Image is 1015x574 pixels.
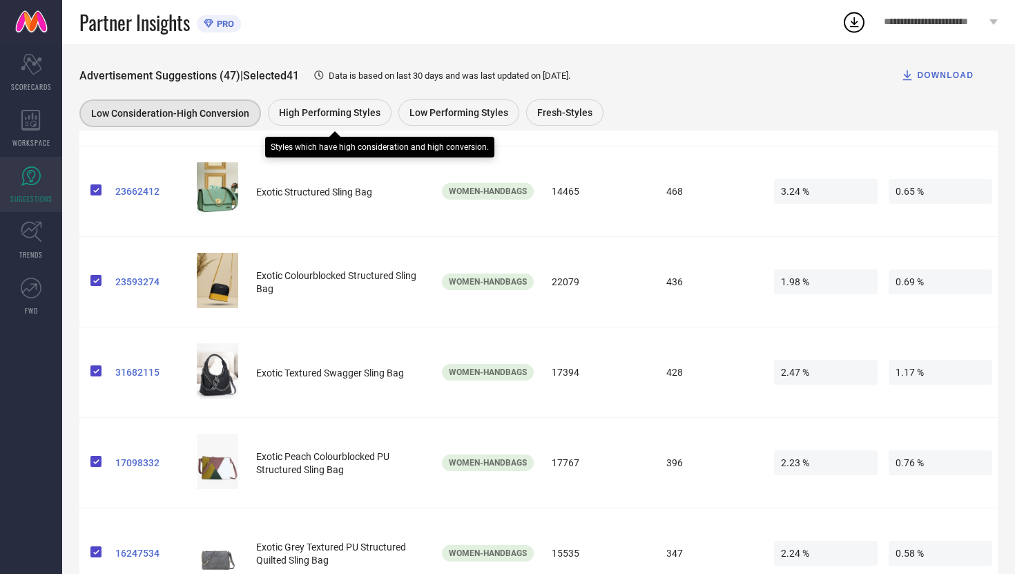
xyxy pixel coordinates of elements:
a: 31682115 [115,367,186,378]
span: 2.24 % [774,541,878,566]
span: Selected 41 [243,69,299,82]
a: 17098332 [115,457,186,468]
span: 17394 [545,360,648,385]
span: 14465 [545,179,648,204]
span: PRO [213,19,234,29]
span: Data is based on last 30 days and was last updated on [DATE] . [329,70,570,81]
span: SUGGESTIONS [10,193,52,204]
span: FWD [25,305,38,316]
a: 16247534 [115,548,186,559]
span: WORKSPACE [12,137,50,148]
a: 23593274 [115,276,186,287]
span: 0.58 % [889,541,992,566]
span: Partner Insights [79,8,190,37]
span: Exotic Grey Textured PU Structured Quilted Sling Bag [256,542,406,566]
span: 15535 [545,541,648,566]
div: Styles which have high consideration and high conversion. [271,142,489,152]
span: 428 [659,360,763,385]
img: 56bd15b4-d61f-4856-b84f-2f7a0d361bdc1686991826386ExoticGreenPUStructuredHandheldBag1.jpg [197,162,238,218]
span: SCORECARDS [11,82,52,92]
a: 23662412 [115,186,186,197]
span: 468 [659,179,763,204]
span: 396 [659,450,763,475]
img: 11ee8a75-e7fb-4aff-b8ed-be269072d8e01687419066125-Exotic-Colourblocked-Structured-Sling-Bag-27616... [197,253,238,308]
span: 3.24 % [774,179,878,204]
span: Low Consideration-High Conversion [91,108,249,119]
span: 436 [659,269,763,294]
span: Fresh-Styles [537,107,592,118]
div: Open download list [842,10,867,35]
span: 1.98 % [774,269,878,294]
div: DOWNLOAD [900,68,974,82]
span: Women-Handbags [449,548,527,558]
span: Women-Handbags [449,186,527,196]
span: 17767 [545,450,648,475]
span: Advertisement Suggestions (47) [79,69,240,82]
span: 2.23 % [774,450,878,475]
span: Exotic Colourblocked Structured Sling Bag [256,270,416,294]
span: Exotic Peach Colourblocked PU Structured Sling Bag [256,451,389,475]
img: 04447bc1-8117-4214-a02d-c9840abb75841644572852805ExoticPinkColourblockedPUStructuredSlingBagwithC... [197,434,238,489]
span: 22079 [545,269,648,294]
span: Women-Handbags [449,458,527,468]
span: | [240,69,243,82]
span: TRENDS [19,249,43,260]
span: 1.17 % [889,360,992,385]
span: 347 [659,541,763,566]
span: Women-Handbags [449,367,527,377]
button: DOWNLOAD [883,61,991,89]
img: 39mqnGfG_f436084c8bfe4099b0b799dd46dd4bc5.jpg [197,343,238,399]
span: 0.76 % [889,450,992,475]
span: Women-Handbags [449,277,527,287]
span: Low Performing Styles [409,107,508,118]
span: Exotic Textured Swagger Sling Bag [256,367,404,379]
span: 2.47 % [774,360,878,385]
span: 0.69 % [889,269,992,294]
span: 0.65 % [889,179,992,204]
span: High Performing Styles [279,107,380,118]
span: Exotic Structured Sling Bag [256,186,372,198]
